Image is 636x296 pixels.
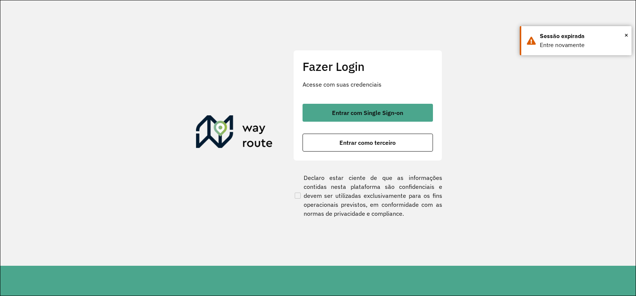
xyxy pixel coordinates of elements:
[624,29,628,41] button: Close
[339,140,396,146] span: Entrar como terceiro
[293,173,442,218] label: Declaro estar ciente de que as informações contidas nesta plataforma são confidenciais e devem se...
[303,80,433,89] p: Acesse com suas credenciais
[540,41,626,50] div: Entre novamente
[332,110,403,116] span: Entrar com Single Sign-on
[303,104,433,122] button: button
[303,59,433,74] h2: Fazer Login
[303,134,433,152] button: button
[624,29,628,41] span: ×
[196,115,273,151] img: Roteirizador AmbevTech
[540,32,626,41] div: Sessão expirada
